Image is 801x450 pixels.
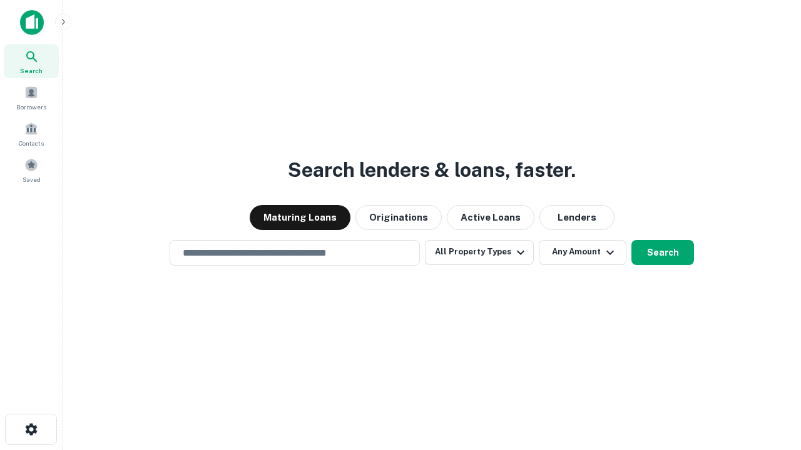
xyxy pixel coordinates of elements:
[738,350,801,410] iframe: Chat Widget
[447,205,534,230] button: Active Loans
[4,44,59,78] a: Search
[20,10,44,35] img: capitalize-icon.png
[19,138,44,148] span: Contacts
[16,102,46,112] span: Borrowers
[250,205,350,230] button: Maturing Loans
[4,153,59,187] a: Saved
[288,155,576,185] h3: Search lenders & loans, faster.
[4,81,59,114] a: Borrowers
[425,240,534,265] button: All Property Types
[539,205,615,230] button: Lenders
[20,66,43,76] span: Search
[4,117,59,151] a: Contacts
[539,240,626,265] button: Any Amount
[355,205,442,230] button: Originations
[631,240,694,265] button: Search
[23,174,41,184] span: Saved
